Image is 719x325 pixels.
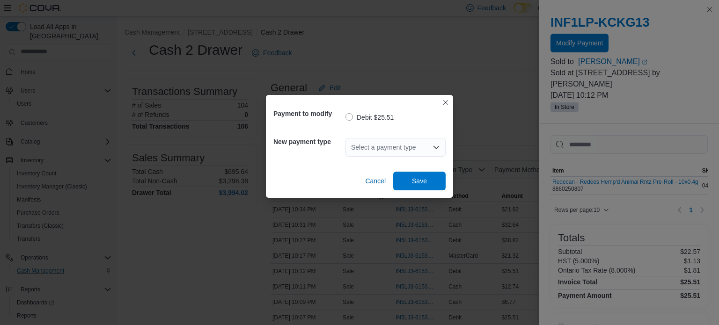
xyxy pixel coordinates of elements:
[393,172,446,190] button: Save
[412,176,427,186] span: Save
[273,132,344,151] h5: New payment type
[273,104,344,123] h5: Payment to modify
[365,176,386,186] span: Cancel
[361,172,389,190] button: Cancel
[345,112,394,123] label: Debit $25.51
[440,97,451,108] button: Closes this modal window
[433,144,440,151] button: Open list of options
[351,142,352,153] input: Accessible screen reader label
